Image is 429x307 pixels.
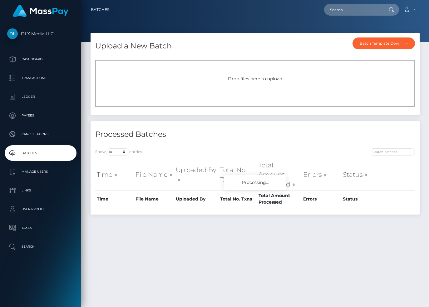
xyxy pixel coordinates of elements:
[228,76,282,82] span: Drop files here to upload
[7,111,74,120] p: Payees
[174,191,219,207] th: Uploaded By
[257,191,302,207] th: Total Amount Processed
[370,148,415,156] input: Search batches
[106,148,129,156] select: Showentries
[302,159,342,191] th: Errors
[224,175,286,190] div: Processing...
[5,52,76,67] a: Dashboard
[5,31,76,37] span: DLX Media LLC
[95,129,250,140] h4: Processed Batches
[7,242,74,251] p: Search
[7,148,74,158] p: Batches
[5,89,76,105] a: Ledger
[353,37,415,49] button: Batch Template Download
[341,191,382,207] th: Status
[5,201,76,217] a: User Profile
[7,73,74,83] p: Transactions
[7,205,74,214] p: User Profile
[5,108,76,123] a: Payees
[219,159,257,191] th: Total No. Txns
[95,159,134,191] th: Time
[5,70,76,86] a: Transactions
[134,191,174,207] th: File Name
[7,130,74,139] p: Cancellations
[341,159,382,191] th: Status
[257,159,302,191] th: Total Amount Processed
[360,41,401,46] div: Batch Template Download
[91,3,109,16] a: Batches
[95,191,134,207] th: Time
[5,126,76,142] a: Cancellations
[7,186,74,195] p: Links
[95,148,142,156] label: Show entries
[7,92,74,102] p: Ledger
[5,183,76,198] a: Links
[134,159,174,191] th: File Name
[13,5,68,17] img: MassPay Logo
[7,167,74,176] p: Manage Users
[7,55,74,64] p: Dashboard
[95,41,172,52] h4: Upload a New Batch
[5,164,76,180] a: Manage Users
[302,191,342,207] th: Errors
[7,223,74,233] p: Taxes
[7,28,18,39] img: DLX Media LLC
[5,220,76,236] a: Taxes
[174,159,219,191] th: Uploaded By
[5,145,76,161] a: Batches
[219,191,257,207] th: Total No. Txns
[324,4,383,16] input: Search...
[5,239,76,255] a: Search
